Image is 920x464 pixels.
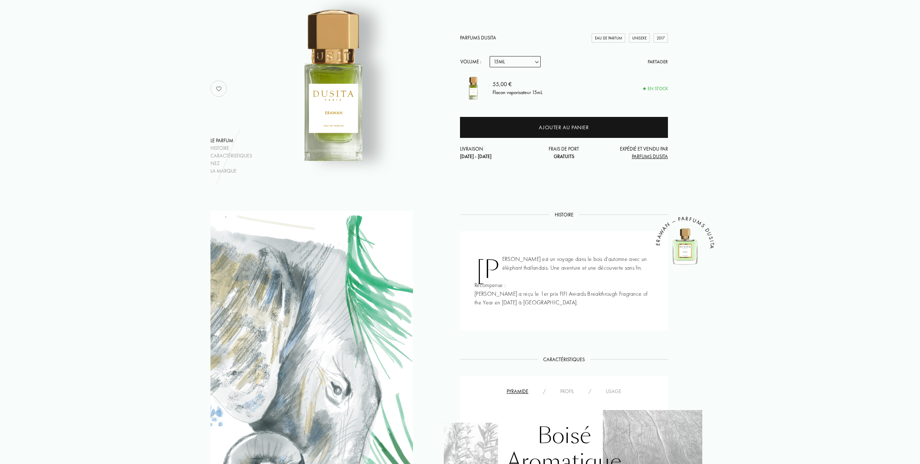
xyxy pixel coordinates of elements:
a: Parfums Dusita [460,34,496,41]
div: Partager [648,58,668,66]
div: Unisexe [629,33,650,43]
div: Frais de port [529,145,599,160]
div: En stock [643,85,668,92]
img: Erawan Parfums Dusita [460,75,487,102]
div: Histoire [210,144,252,152]
div: Expédié et vendu par [599,145,668,160]
div: 2017 [653,33,668,43]
span: Parfums Dusita [632,153,668,160]
div: Ajouter au panier [539,123,589,132]
img: no_like_p.png [212,81,226,96]
div: / [536,388,553,395]
img: Erawan [663,224,707,267]
div: [PERSON_NAME] est un voyage dans le bois d'automne avec un éléphant thaïlandais. Une aventure et ... [460,231,668,330]
div: / [581,388,599,395]
div: Pyramide [499,388,536,395]
span: [DATE] - [DATE] [460,153,491,160]
span: Gratuits [554,153,574,160]
div: Eau de Parfum [592,33,625,43]
div: Flacon vaporisateur 15mL [493,89,542,96]
div: Usage [599,388,629,395]
div: La marque [210,167,252,175]
div: Nez [210,160,252,167]
div: Livraison [460,145,529,160]
div: Caractéristiques [210,152,252,160]
div: Le parfum [210,137,252,144]
div: Profil [553,388,581,395]
div: Volume : [460,56,485,67]
div: 55,00 € [493,80,542,89]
